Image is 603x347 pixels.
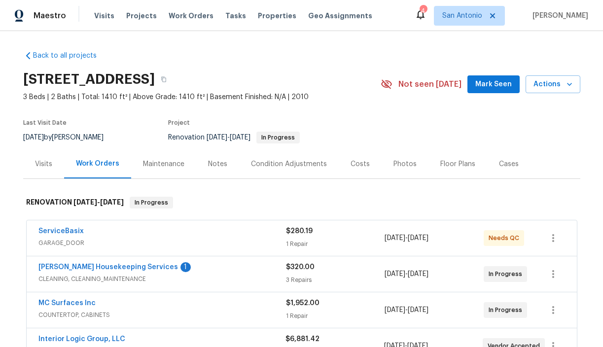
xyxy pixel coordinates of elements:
[393,159,417,169] div: Photos
[408,271,428,278] span: [DATE]
[408,235,428,242] span: [DATE]
[169,11,213,21] span: Work Orders
[385,235,405,242] span: [DATE]
[489,305,526,315] span: In Progress
[38,310,286,320] span: COUNTERTOP, CABINETS
[23,92,381,102] span: 3 Beds | 2 Baths | Total: 1410 ft² | Above Grade: 1410 ft² | Basement Finished: N/A | 2010
[23,51,118,61] a: Back to all projects
[131,198,172,208] span: In Progress
[286,300,319,307] span: $1,952.00
[35,159,52,169] div: Visits
[180,262,191,272] div: 1
[440,159,475,169] div: Floor Plans
[168,120,190,126] span: Project
[73,199,97,206] span: [DATE]
[26,197,124,208] h6: RENOVATION
[385,305,428,315] span: -
[23,74,155,84] h2: [STREET_ADDRESS]
[73,199,124,206] span: -
[225,12,246,19] span: Tasks
[208,159,227,169] div: Notes
[529,11,588,21] span: [PERSON_NAME]
[38,300,96,307] a: MC Surfaces Inc
[38,228,84,235] a: ServiceBasix
[155,70,173,88] button: Copy Address
[34,11,66,21] span: Maestro
[207,134,227,141] span: [DATE]
[475,78,512,91] span: Mark Seen
[442,11,482,21] span: San Antonio
[38,238,286,248] span: GARAGE_DOOR
[38,274,286,284] span: CLEANING, CLEANING_MAINTENANCE
[351,159,370,169] div: Costs
[408,307,428,313] span: [DATE]
[385,233,428,243] span: -
[467,75,520,94] button: Mark Seen
[385,271,405,278] span: [DATE]
[286,264,315,271] span: $320.00
[230,134,250,141] span: [DATE]
[23,120,67,126] span: Last Visit Date
[308,11,372,21] span: Geo Assignments
[489,233,523,243] span: Needs QC
[499,159,519,169] div: Cases
[533,78,572,91] span: Actions
[258,11,296,21] span: Properties
[286,228,313,235] span: $280.19
[100,199,124,206] span: [DATE]
[126,11,157,21] span: Projects
[38,264,178,271] a: [PERSON_NAME] Housekeeping Services
[286,275,385,285] div: 3 Repairs
[38,336,125,343] a: Interior Logic Group, LLC
[398,79,461,89] span: Not seen [DATE]
[285,336,319,343] span: $6,881.42
[385,307,405,313] span: [DATE]
[286,311,385,321] div: 1 Repair
[143,159,184,169] div: Maintenance
[23,134,44,141] span: [DATE]
[23,187,580,218] div: RENOVATION [DATE]-[DATE]In Progress
[23,132,115,143] div: by [PERSON_NAME]
[251,159,327,169] div: Condition Adjustments
[257,135,299,140] span: In Progress
[420,6,426,16] div: 4
[168,134,300,141] span: Renovation
[286,239,385,249] div: 1 Repair
[526,75,580,94] button: Actions
[207,134,250,141] span: -
[94,11,114,21] span: Visits
[76,159,119,169] div: Work Orders
[489,269,526,279] span: In Progress
[385,269,428,279] span: -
